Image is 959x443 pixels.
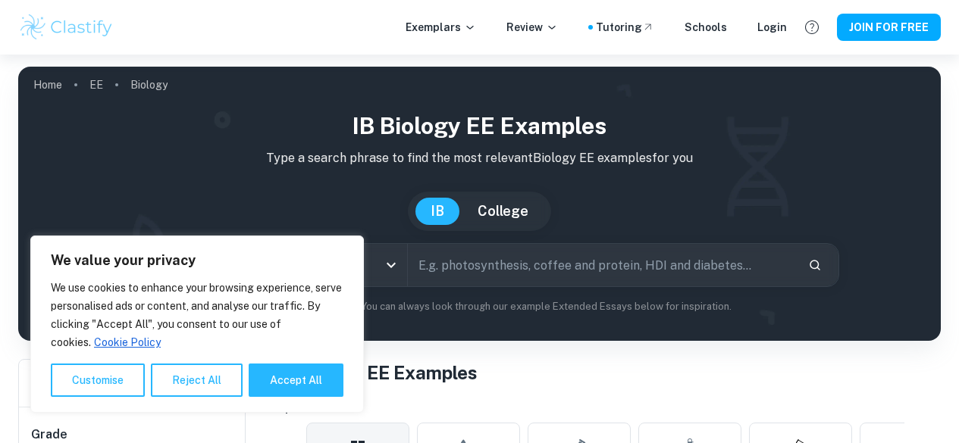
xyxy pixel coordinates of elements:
img: profile cover [18,67,941,341]
button: Help and Feedback [799,14,825,40]
p: Exemplars [406,19,476,36]
p: We use cookies to enhance your browsing experience, serve personalised ads or content, and analys... [51,279,343,351]
p: We value your privacy [51,251,343,270]
div: We value your privacy [30,236,364,413]
a: Tutoring [596,19,654,36]
button: College [462,198,544,225]
button: Customise [51,363,145,397]
a: Login [757,19,787,36]
button: Open [381,254,402,276]
h1: IB Biology EE examples [30,109,929,143]
p: Not sure what to search for? You can always look through our example Extended Essays below for in... [30,299,929,314]
p: Review [506,19,558,36]
button: IB [415,198,459,225]
a: Cookie Policy [93,335,161,349]
a: Schools [685,19,727,36]
button: Search [802,252,828,278]
h1: All Biology EE Examples [270,359,941,386]
p: Biology [130,76,168,93]
button: Accept All [249,363,343,397]
button: Reject All [151,363,243,397]
input: E.g. photosynthesis, coffee and protein, HDI and diabetes... [408,244,796,286]
img: Clastify logo [18,12,114,42]
button: JOIN FOR FREE [837,14,941,41]
p: Type a search phrase to find the most relevant Biology EE examples for you [30,149,929,167]
h6: Topic [270,398,941,416]
a: EE [89,74,103,95]
a: Home [33,74,62,95]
